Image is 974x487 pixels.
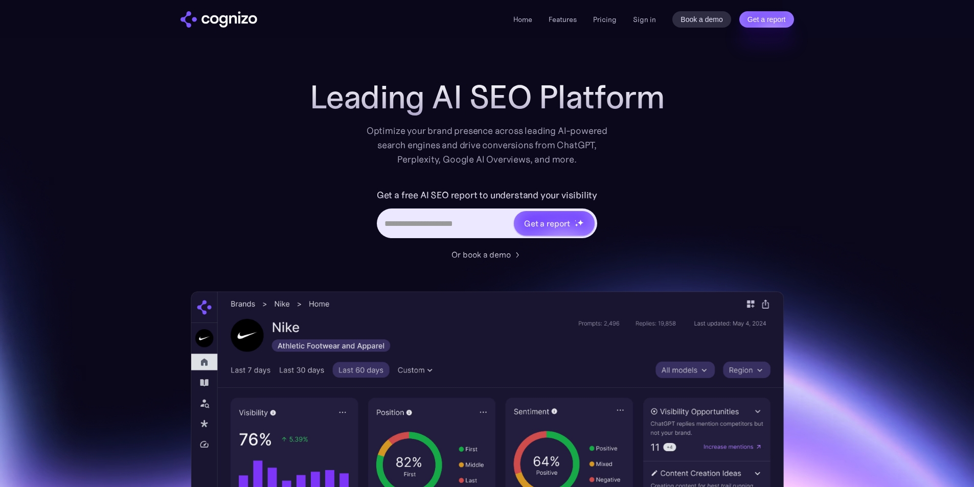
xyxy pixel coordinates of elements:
[524,217,570,229] div: Get a report
[451,248,511,261] div: Or book a demo
[513,210,596,237] a: Get a reportstarstarstar
[513,15,532,24] a: Home
[549,15,577,24] a: Features
[310,79,665,115] h1: Leading AI SEO Platform
[633,13,656,26] a: Sign in
[739,11,794,28] a: Get a report
[672,11,731,28] a: Book a demo
[377,187,597,243] form: Hero URL Input Form
[180,11,257,28] a: home
[377,187,597,203] label: Get a free AI SEO report to understand your visibility
[361,124,613,167] div: Optimize your brand presence across leading AI-powered search engines and drive conversions from ...
[593,15,617,24] a: Pricing
[180,11,257,28] img: cognizo logo
[575,220,576,221] img: star
[577,219,584,226] img: star
[451,248,523,261] a: Or book a demo
[575,223,578,227] img: star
